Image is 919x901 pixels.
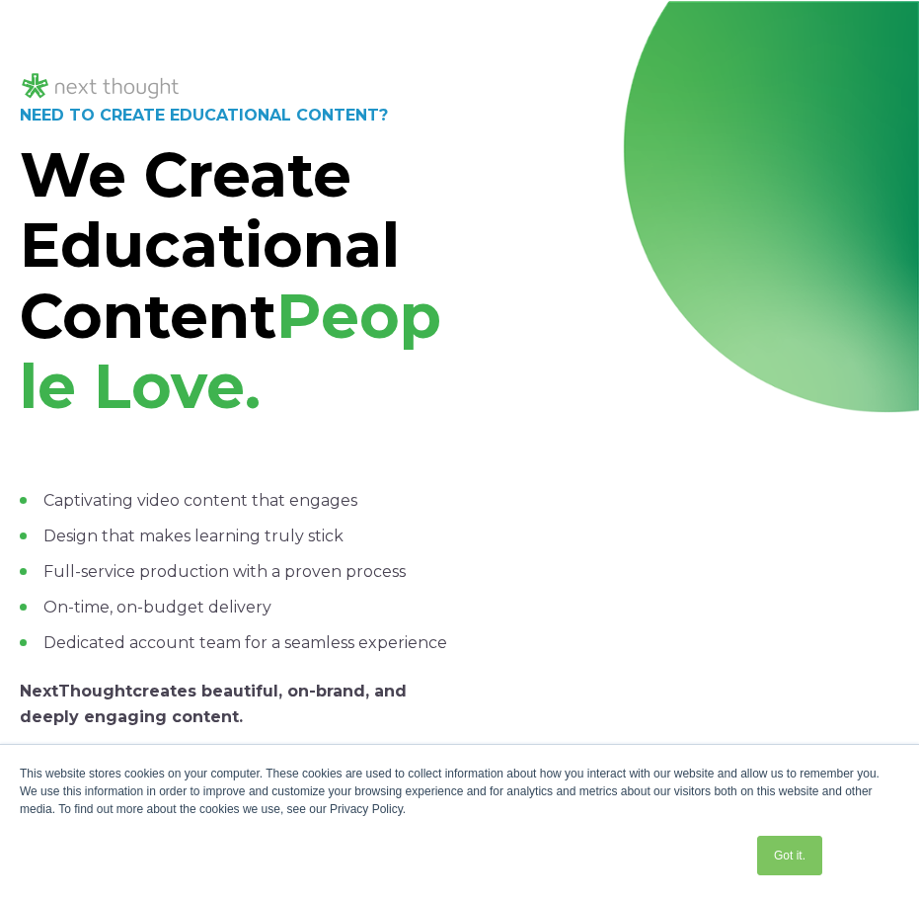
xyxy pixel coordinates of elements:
img: NT_Logo_LightMode [20,70,182,103]
strong: We Create Educational Content [20,137,400,354]
span: People Love. [20,279,441,424]
a: Got it. [757,836,822,875]
span: creates beautiful, on-brand, and deeply engaging content. [20,682,407,726]
span: Design that makes learning truly stick [43,527,344,545]
span: On-time, on-budget delivery [43,598,271,616]
span: Dedicated account team for a seamless experience [43,633,447,652]
span: Captivating video content that engages [43,491,357,510]
span: Full-service production with a proven process [43,562,406,581]
iframe: Next-Gen Learning Experiences [472,249,899,490]
strong: NextThought [20,682,132,700]
strong: NEED TO CREATE EDUCATIONAL CONTENT? [20,106,388,124]
div: This website stores cookies on your computer. These cookies are used to collect information about... [20,765,899,818]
